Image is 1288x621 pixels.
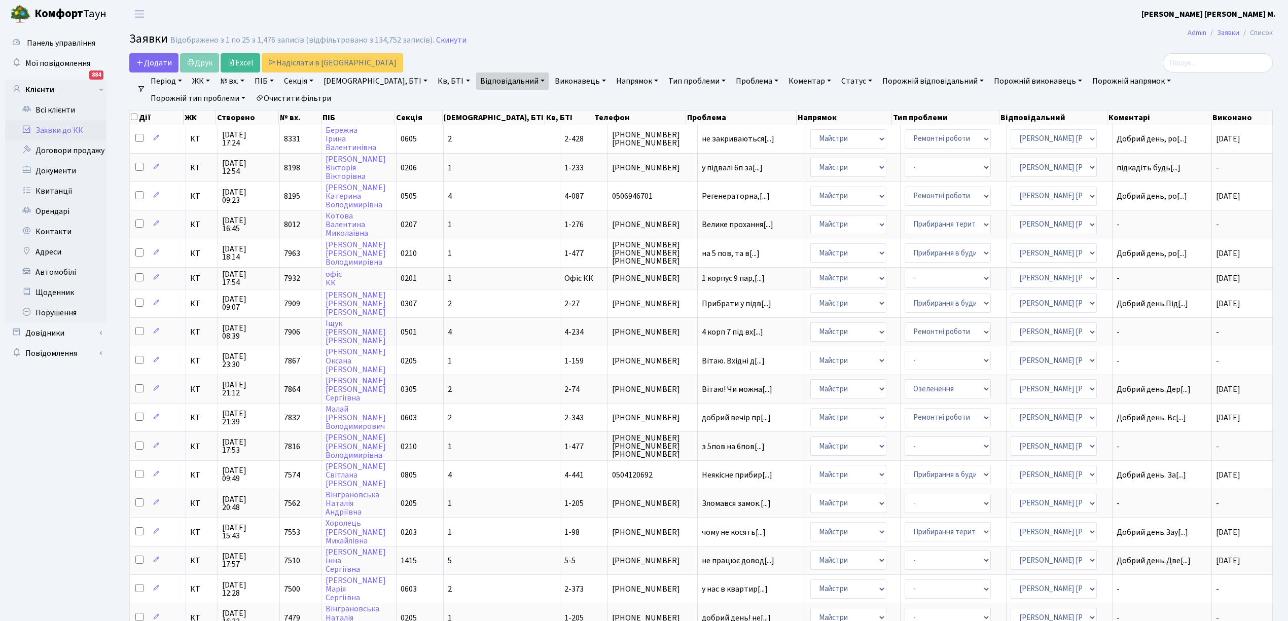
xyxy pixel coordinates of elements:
[284,384,300,395] span: 7864
[401,498,417,509] span: 0205
[284,326,300,338] span: 7906
[188,72,214,90] a: ЖК
[476,72,549,90] a: Відповідальний
[448,583,452,595] span: 2
[5,80,106,100] a: Клієнти
[326,210,368,239] a: КотоваВалентинаМиколаївна
[612,357,694,365] span: [PHONE_NUMBER]
[222,410,275,426] span: [DATE] 21:39
[564,298,580,309] span: 2-27
[443,111,545,125] th: [DEMOGRAPHIC_DATA], БТІ
[564,527,580,538] span: 1-98
[222,524,275,540] span: [DATE] 15:43
[1216,191,1240,202] span: [DATE]
[448,527,452,538] span: 1
[319,72,432,90] a: [DEMOGRAPHIC_DATA], БТІ
[1117,585,1207,593] span: -
[401,133,417,144] span: 0605
[326,318,386,346] a: Іщук[PERSON_NAME][PERSON_NAME]
[702,498,771,509] span: Зломався замок.[...]
[434,72,474,90] a: Кв, БТІ
[284,162,300,173] span: 8198
[448,384,452,395] span: 2
[448,441,452,452] span: 1
[222,295,275,311] span: [DATE] 09:07
[664,72,730,90] a: Тип проблеми
[1117,133,1187,144] span: Добрий день, ро[...]
[284,527,300,538] span: 7553
[5,100,106,120] a: Всі клієнти
[1216,555,1240,566] span: [DATE]
[190,471,214,479] span: КТ
[448,555,452,566] span: 5
[284,191,300,202] span: 8195
[612,499,694,507] span: [PHONE_NUMBER]
[222,581,275,597] span: [DATE] 12:28
[702,469,772,481] span: Неякісне прибир[...]
[216,72,248,90] a: № вх.
[448,248,452,259] span: 1
[326,269,342,288] a: офісКК
[545,111,593,125] th: Кв, БТІ
[401,583,417,595] span: 0603
[1216,583,1219,595] span: -
[5,262,106,282] a: Автомобілі
[1216,298,1240,309] span: [DATE]
[1107,111,1211,125] th: Коментарі
[222,552,275,568] span: [DATE] 17:57
[564,583,584,595] span: 2-373
[612,131,694,147] span: [PHONE_NUMBER] [PHONE_NUMBER]
[612,241,694,265] span: [PHONE_NUMBER] [PHONE_NUMBER] [PHONE_NUMBER]
[1216,384,1240,395] span: [DATE]
[190,135,214,143] span: КТ
[34,6,83,22] b: Комфорт
[5,242,106,262] a: Адреси
[222,216,275,233] span: [DATE] 16:45
[401,384,417,395] span: 0305
[612,434,694,458] span: [PHONE_NUMBER] [PHONE_NUMBER] [PHONE_NUMBER]
[1216,412,1240,423] span: [DATE]
[564,498,584,509] span: 1-205
[702,133,774,144] span: не закриваються[...]
[448,326,452,338] span: 4
[564,326,584,338] span: 4-234
[222,495,275,512] span: [DATE] 20:48
[190,249,214,258] span: КТ
[448,219,452,230] span: 1
[190,557,214,565] span: КТ
[147,72,186,90] a: Період
[878,72,988,90] a: Порожній відповідальний
[702,298,771,309] span: Прибрати у підв[...]
[990,72,1086,90] a: Порожній виконавець
[702,583,768,595] span: у нас в квартир[...]
[401,527,417,538] span: 0203
[702,219,773,230] span: Велике прохання[...]
[129,30,168,48] span: Заявки
[612,471,694,479] span: 0504120692
[222,188,275,204] span: [DATE] 09:23
[686,111,797,125] th: Проблема
[326,489,379,518] a: ВінграновськаНаталіяАндріївна
[326,375,386,404] a: [PERSON_NAME][PERSON_NAME]Сергіївна
[129,53,178,72] a: Додати
[564,248,584,259] span: 1-477
[190,328,214,336] span: КТ
[448,498,452,509] span: 1
[284,555,300,566] span: 7510
[401,441,417,452] span: 0210
[837,72,876,90] a: Статус
[5,181,106,201] a: Квитанції
[5,282,106,303] a: Щоденник
[564,191,584,202] span: 4-087
[284,133,300,144] span: 8331
[326,518,386,546] a: Хоролець[PERSON_NAME]Михайлівна
[401,248,417,259] span: 0210
[190,164,214,172] span: КТ
[612,414,694,422] span: [PHONE_NUMBER]
[27,38,95,49] span: Панель управління
[564,355,584,367] span: 1-159
[401,298,417,309] span: 0307
[999,111,1107,125] th: Відповідальний
[326,575,386,603] a: [PERSON_NAME]МаріяСергіївна
[564,384,580,395] span: 2-74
